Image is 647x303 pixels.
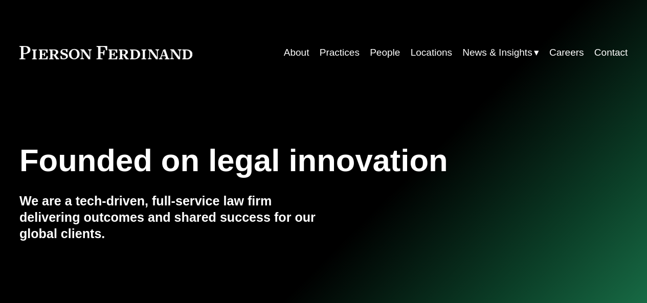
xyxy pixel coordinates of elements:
a: People [370,43,400,62]
a: Locations [410,43,452,62]
a: About [284,43,309,62]
a: Careers [549,43,584,62]
a: folder dropdown [462,43,539,62]
a: Practices [320,43,360,62]
h4: We are a tech-driven, full-service law firm delivering outcomes and shared success for our global... [19,193,324,242]
span: News & Insights [462,44,532,61]
h1: Founded on legal innovation [19,143,526,178]
a: Contact [594,43,628,62]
